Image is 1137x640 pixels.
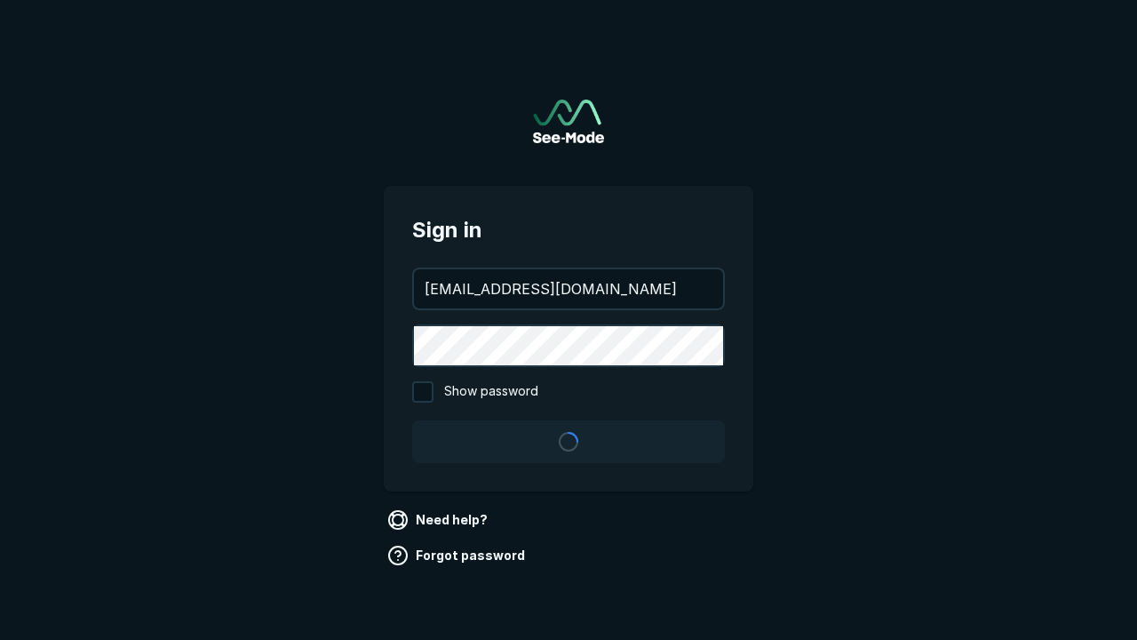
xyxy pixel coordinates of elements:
a: Forgot password [384,541,532,570]
a: Need help? [384,506,495,534]
span: Sign in [412,214,725,246]
span: Show password [444,381,538,403]
img: See-Mode Logo [533,100,604,143]
a: Go to sign in [533,100,604,143]
input: your@email.com [414,269,723,308]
